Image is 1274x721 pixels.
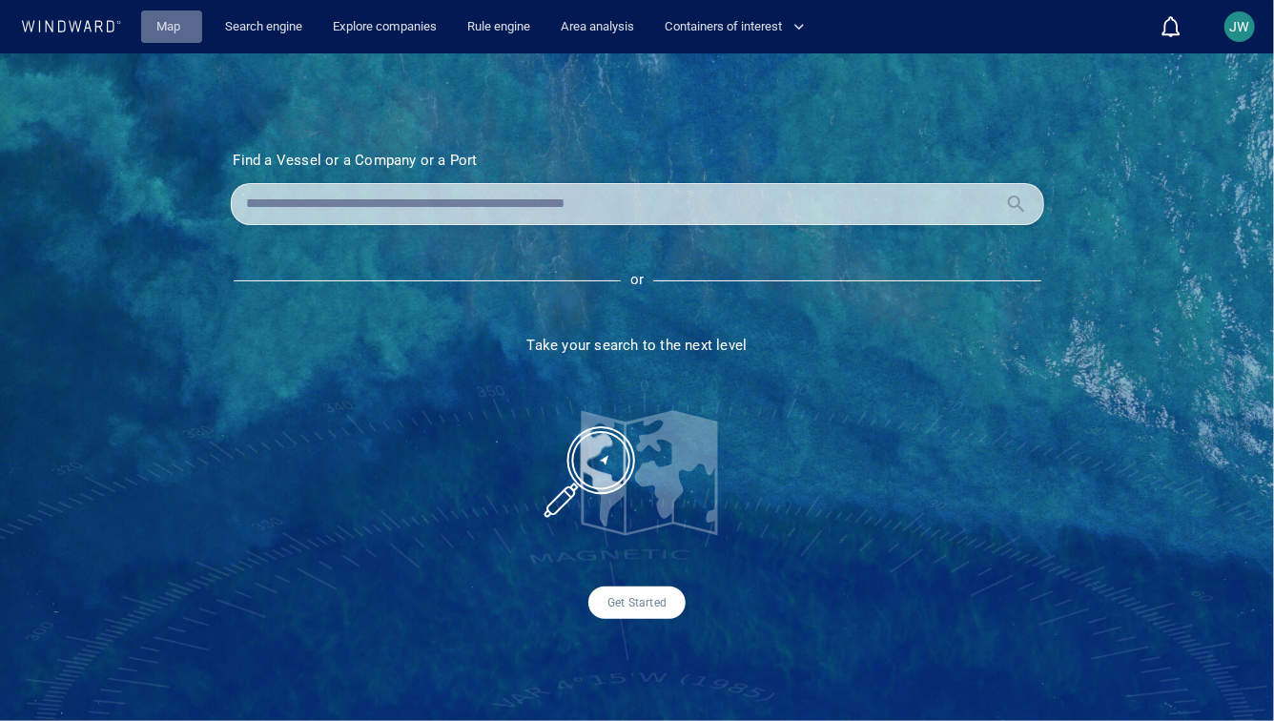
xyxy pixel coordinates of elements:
[553,10,642,44] a: Area analysis
[325,10,444,44] a: Explore companies
[1193,635,1260,707] iframe: Chat
[657,10,821,44] button: Containers of interest
[1160,15,1182,38] div: Notification center
[630,273,644,289] span: or
[1230,19,1250,34] span: JW
[231,337,1044,354] h4: Take your search to the next level
[588,587,686,619] a: Get Started
[149,10,195,44] a: Map
[665,16,805,38] span: Containers of interest
[234,152,1041,169] h3: Find a Vessel or a Company or a Port
[1221,8,1259,46] button: JW
[141,10,202,44] button: Map
[217,10,310,44] a: Search engine
[460,10,538,44] a: Rule engine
